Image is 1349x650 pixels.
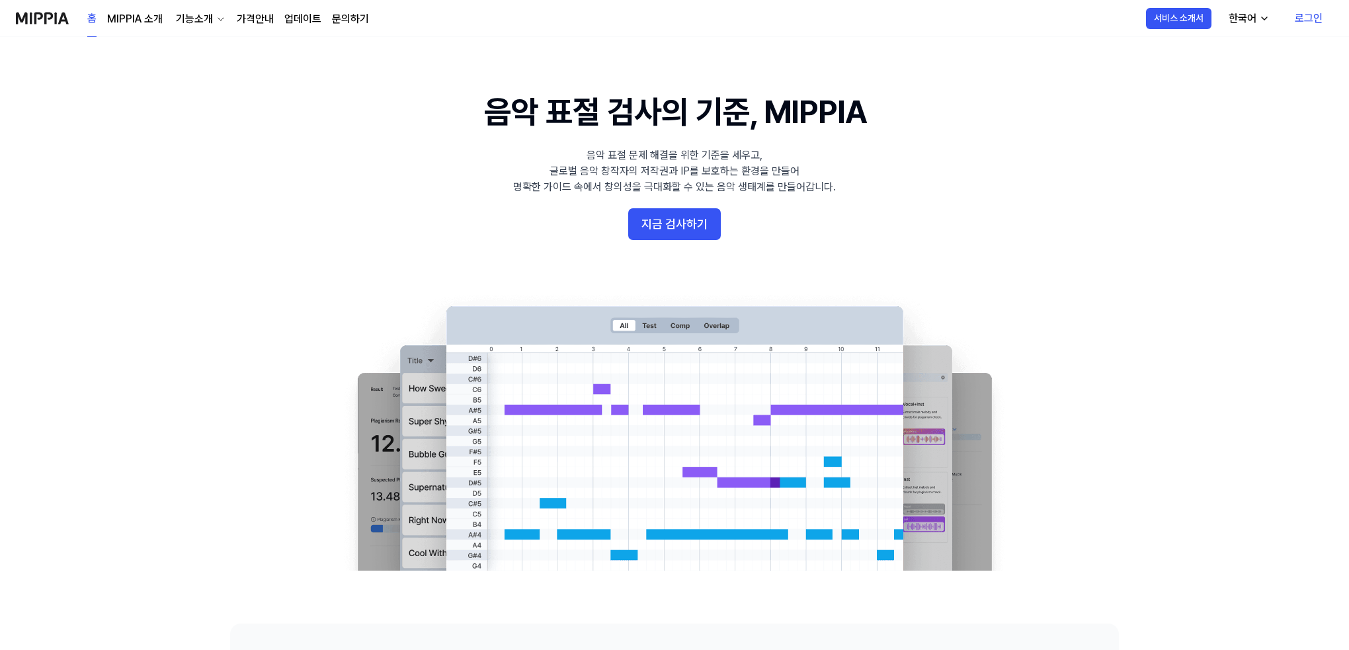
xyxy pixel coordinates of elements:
a: 홈 [87,1,97,37]
div: 한국어 [1226,11,1259,26]
button: 지금 검사하기 [628,208,721,240]
img: main Image [331,293,1018,571]
a: MIPPIA 소개 [107,11,163,27]
button: 서비스 소개서 [1146,8,1211,29]
button: 기능소개 [173,11,226,27]
div: 기능소개 [173,11,216,27]
h1: 음악 표절 검사의 기준, MIPPIA [484,90,866,134]
a: 가격안내 [237,11,274,27]
a: 업데이트 [284,11,321,27]
div: 음악 표절 문제 해결을 위한 기준을 세우고, 글로벌 음악 창작자의 저작권과 IP를 보호하는 환경을 만들어 명확한 가이드 속에서 창의성을 극대화할 수 있는 음악 생태계를 만들어... [513,147,836,195]
button: 한국어 [1218,5,1278,32]
a: 문의하기 [332,11,369,27]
